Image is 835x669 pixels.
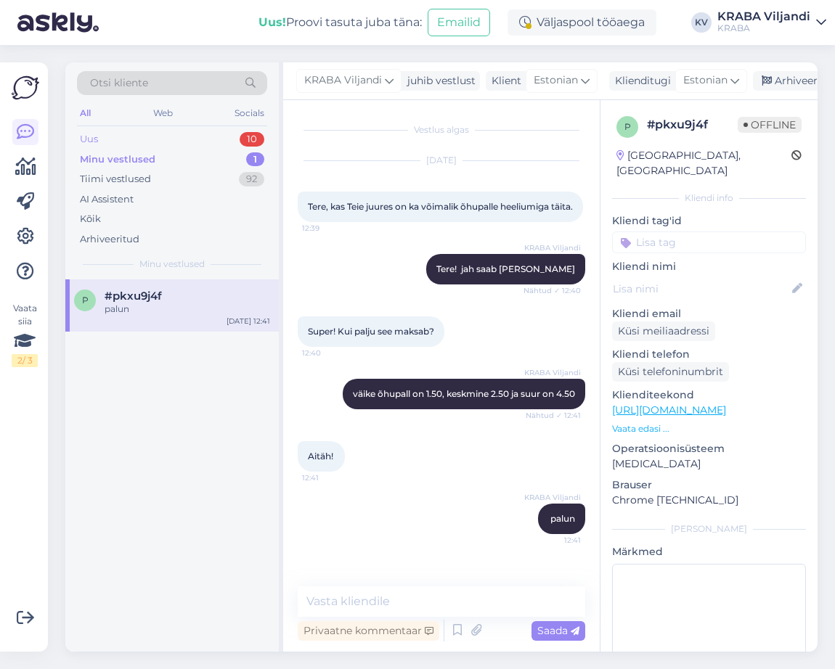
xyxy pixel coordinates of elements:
div: [PERSON_NAME] [612,522,806,535]
span: Nähtud ✓ 12:40 [524,285,581,296]
span: KRABA Viljandi [524,492,581,503]
div: Küsi meiliaadressi [612,321,715,341]
div: Vaata siia [12,302,38,367]
div: Proovi tasuta juba täna: [258,14,422,31]
div: [DATE] [298,154,585,167]
div: [GEOGRAPHIC_DATA], [GEOGRAPHIC_DATA] [616,148,791,178]
div: KRABA Viljandi [717,11,810,22]
input: Lisa nimi [613,281,789,297]
div: Arhiveeritud [80,232,139,247]
p: Operatsioonisüsteem [612,441,806,456]
span: 12:41 [302,472,357,483]
div: Web [150,104,176,123]
div: Minu vestlused [80,152,155,167]
div: palun [105,303,270,316]
input: Lisa tag [612,231,806,253]
span: Minu vestlused [139,258,205,271]
div: Privaatne kommentaar [298,621,439,641]
a: KRABA ViljandiKRABA [717,11,826,34]
span: väike õhupall on 1.50, keskmine 2.50 ja suur on 4.50 [353,388,575,399]
div: [DATE] 12:41 [227,316,270,327]
span: KRABA Viljandi [524,367,581,378]
p: Chrome [TECHNICAL_ID] [612,493,806,508]
div: Kõik [80,212,101,226]
span: 12:40 [302,348,357,358]
span: 12:39 [302,223,357,234]
div: # pkxu9j4f [647,116,738,134]
div: Küsi telefoninumbrit [612,362,729,382]
p: Kliendi tag'id [612,213,806,229]
span: Estonian [683,73,728,89]
span: KRABA Viljandi [304,73,382,89]
div: KRABA [717,22,810,34]
div: 1 [246,152,264,167]
div: Klienditugi [609,73,671,89]
div: Vestlus algas [298,123,585,136]
div: 2 / 3 [12,354,38,367]
span: Otsi kliente [90,75,148,91]
p: Vaata edasi ... [612,422,806,435]
div: KV [691,12,712,33]
div: 92 [239,172,264,186]
p: Kliendi email [612,306,806,321]
span: Tere! jah saab [PERSON_NAME] [436,263,575,274]
p: Klienditeekond [612,387,806,403]
span: Saada [537,624,579,637]
span: Offline [738,117,802,133]
span: Estonian [534,73,578,89]
span: 12:41 [526,535,581,546]
span: p [82,295,89,305]
p: Kliendi telefon [612,347,806,362]
div: Väljaspool tööaega [508,9,656,36]
div: 10 [240,132,264,147]
div: juhib vestlust [402,73,476,89]
span: p [624,121,631,132]
span: KRABA Viljandi [524,242,581,253]
span: Nähtud ✓ 12:41 [526,410,581,421]
p: Kliendi nimi [612,259,806,274]
p: [MEDICAL_DATA] [612,456,806,472]
div: Socials [232,104,267,123]
span: Aitäh! [308,451,333,461]
img: Askly Logo [12,74,39,102]
div: Kliendi info [612,192,806,205]
div: All [77,104,94,123]
div: Klient [486,73,521,89]
p: Märkmed [612,544,806,559]
p: Brauser [612,477,806,493]
button: Emailid [428,9,490,36]
span: Super! Kui palju see maksab? [308,326,434,337]
span: palun [550,513,575,524]
div: Uus [80,132,98,147]
span: Tere, kas Teie juures on ka võimalik õhupalle heeliumiga täita. [308,201,573,212]
span: #pkxu9j4f [105,290,162,303]
div: Tiimi vestlused [80,172,151,186]
div: AI Assistent [80,192,134,207]
a: [URL][DOMAIN_NAME] [612,403,726,416]
b: Uus! [258,15,286,29]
